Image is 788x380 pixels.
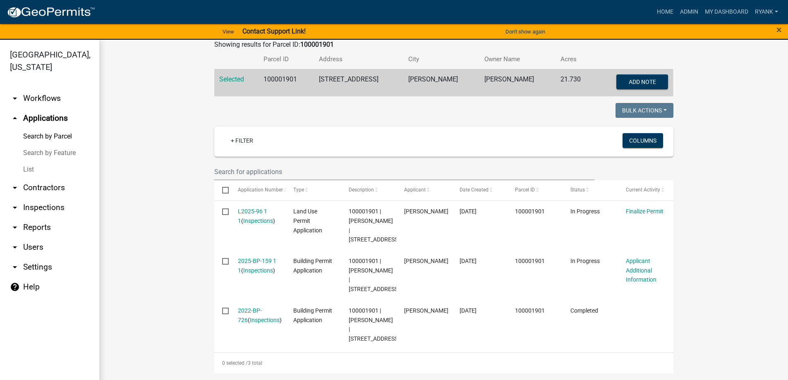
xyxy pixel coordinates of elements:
datatable-header-cell: Applicant [396,180,452,200]
span: Building Permit Application [293,307,332,323]
button: Columns [623,133,663,148]
span: 100001901 | DANIEL O MALUM | 5120 HWY 25 NE [349,208,400,243]
span: DANIEL O MALUM [404,258,448,264]
i: arrow_drop_down [10,222,20,232]
i: arrow_drop_down [10,183,20,193]
div: ( ) [238,256,278,275]
a: Home [654,4,677,20]
span: Add Note [629,78,656,85]
span: Parcel ID [515,187,535,193]
span: Status [570,187,585,193]
button: Bulk Actions [616,103,673,118]
td: [PERSON_NAME] [403,69,479,96]
a: Inspections [250,317,280,323]
div: ( ) [238,207,278,226]
i: arrow_drop_down [10,93,20,103]
span: Completed [570,307,598,314]
a: 2022-BP-726 [238,307,262,323]
td: 21.730 [556,69,594,96]
span: Building Permit Application [293,258,332,274]
span: In Progress [570,258,600,264]
span: Description [349,187,374,193]
th: Address [314,50,403,69]
datatable-header-cell: Select [214,180,230,200]
input: Search for applications [214,163,595,180]
a: View [219,25,237,38]
span: 100001901 | DANIEL O MALUM | 5120 HWY 25 NE [349,258,400,292]
a: L2025-96 1 1 [238,208,267,224]
span: Current Activity [626,187,660,193]
th: Parcel ID [259,50,314,69]
datatable-header-cell: Application Number [230,180,285,200]
button: Don't show again [502,25,548,38]
span: 100001901 | DANIEL O MALUM | 5120 HWY 25 NE [349,307,400,342]
span: 07/08/2025 [460,208,477,215]
td: [PERSON_NAME] [479,69,556,96]
a: Inspections [243,267,273,274]
span: Land Use Permit Application [293,208,322,234]
button: Close [776,25,782,35]
i: arrow_drop_down [10,242,20,252]
td: [STREET_ADDRESS] [314,69,403,96]
div: 3 total [214,353,673,373]
span: DANIEL O MALUM [404,208,448,215]
th: Acres [556,50,594,69]
span: 100001901 [515,307,545,314]
th: City [403,50,479,69]
td: 100001901 [259,69,314,96]
a: RyanK [752,4,781,20]
i: arrow_drop_up [10,113,20,123]
a: My Dashboard [702,4,752,20]
a: Inspections [243,217,273,224]
th: Owner Name [479,50,556,69]
span: Melanie Gothman [404,307,448,314]
span: Application Number [238,187,283,193]
div: Showing results for Parcel ID: [214,40,673,50]
a: Applicant Additional Information [626,258,656,283]
datatable-header-cell: Parcel ID [507,180,563,200]
span: × [776,24,782,36]
i: arrow_drop_down [10,203,20,213]
a: Admin [677,4,702,20]
datatable-header-cell: Date Created [452,180,507,200]
div: ( ) [238,306,278,325]
span: 07/08/2025 [460,258,477,264]
button: Add Note [616,74,668,89]
datatable-header-cell: Status [563,180,618,200]
strong: Contact Support Link! [242,27,306,35]
span: Type [293,187,304,193]
datatable-header-cell: Type [285,180,341,200]
span: 09/20/2022 [460,307,477,314]
i: help [10,282,20,292]
strong: 100001901 [300,41,334,48]
span: Date Created [460,187,489,193]
a: + Filter [224,133,260,148]
a: Selected [219,75,244,83]
i: arrow_drop_down [10,262,20,272]
span: 100001901 [515,208,545,215]
span: 100001901 [515,258,545,264]
datatable-header-cell: Current Activity [618,180,673,200]
a: 2025-BP-159 1 1 [238,258,276,274]
span: In Progress [570,208,600,215]
span: 0 selected / [222,360,248,366]
a: Finalize Permit [626,208,663,215]
span: Applicant [404,187,426,193]
datatable-header-cell: Description [341,180,396,200]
